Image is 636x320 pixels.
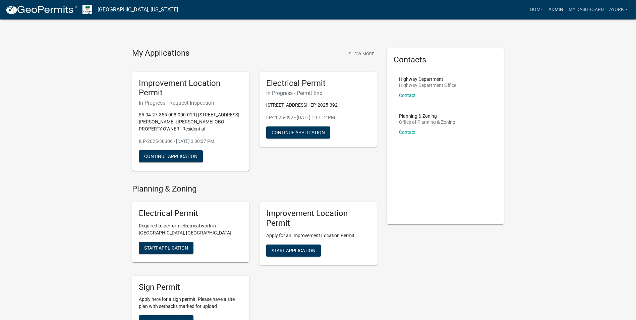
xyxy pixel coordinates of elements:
[272,248,315,253] span: Start Application
[266,245,321,257] button: Start Application
[394,55,498,65] h5: Contacts
[139,296,243,310] p: Apply here for a sign permit. Please have a site plan with setbacks marked for upload
[266,102,370,109] p: [STREET_ADDRESS] | EP-2025-392
[139,138,243,145] p: ILP-2025-38306 - [DATE] 3:00:37 PM
[346,48,377,59] button: Show More
[399,83,456,88] p: Highway Department Office
[139,242,193,254] button: Start Application
[139,111,243,132] p: 55-04-27-355-008.000-010 | [STREET_ADDRESS][PERSON_NAME] | [PERSON_NAME] OBO PROPERTY OWNER | Res...
[139,222,243,236] p: Required to perform electrical work in [GEOGRAPHIC_DATA], [GEOGRAPHIC_DATA]
[399,120,455,124] p: Office of Planning & Zoning
[546,3,566,16] a: Admin
[399,77,456,82] p: Highway Department
[266,232,370,239] p: Apply for an Improvement Location Permit
[139,209,243,218] h5: Electrical Permit
[266,90,370,96] h6: In Progress - Permit End
[266,114,370,121] p: EP-2025-392 - [DATE] 1:17:12 PM
[132,184,377,194] h4: Planning & Zoning
[527,3,546,16] a: Home
[98,4,178,15] a: [GEOGRAPHIC_DATA], [US_STATE]
[144,245,188,250] span: Start Application
[82,5,92,14] img: Morgan County, Indiana
[399,129,416,135] a: Contact
[139,78,243,98] h5: Improvement Location Permit
[399,93,416,98] a: Contact
[132,48,189,58] h4: My Applications
[399,114,455,118] p: Planning & Zoning
[606,3,631,16] a: ayork
[139,282,243,292] h5: Sign Permit
[266,126,330,139] button: Continue Application
[139,150,203,162] button: Continue Application
[266,209,370,228] h5: Improvement Location Permit
[139,100,243,106] h6: In Progress - Request Inspection
[266,78,370,88] h5: Electrical Permit
[566,3,606,16] a: My Dashboard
